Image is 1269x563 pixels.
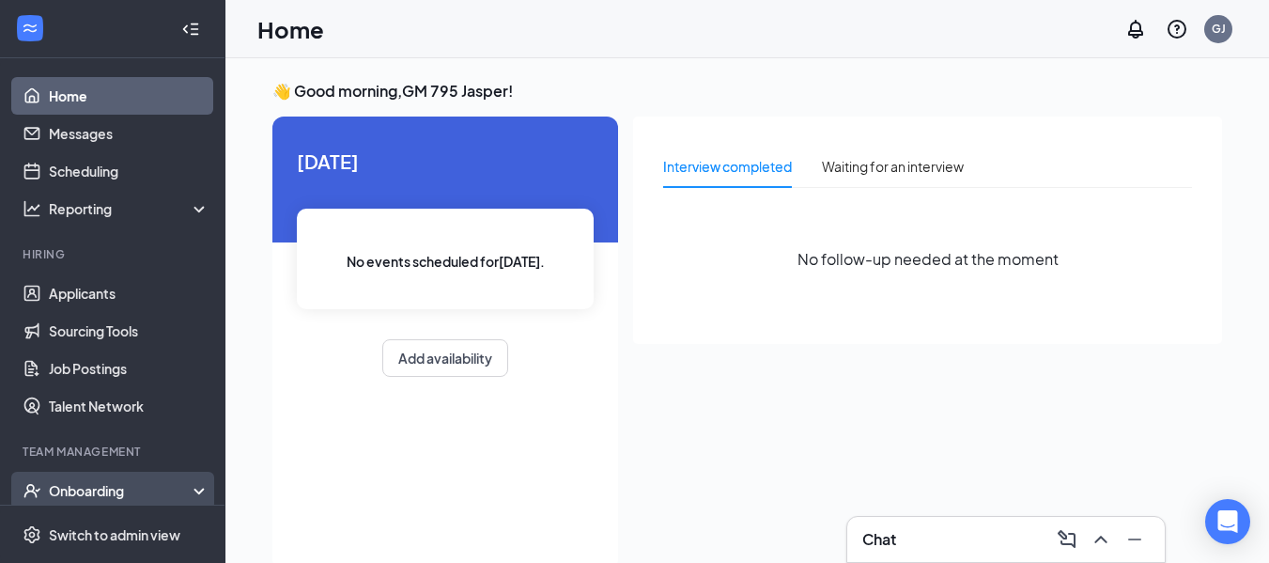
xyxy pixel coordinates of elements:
[49,481,193,500] div: Onboarding
[49,199,210,218] div: Reporting
[663,156,792,177] div: Interview completed
[181,20,200,39] svg: Collapse
[1086,524,1116,555] button: ChevronUp
[49,115,209,152] a: Messages
[23,246,206,262] div: Hiring
[23,444,206,460] div: Team Management
[257,13,324,45] h1: Home
[797,247,1059,271] span: No follow-up needed at the moment
[49,77,209,115] a: Home
[1052,524,1082,555] button: ComposeMessage
[862,529,896,550] h3: Chat
[1166,18,1188,40] svg: QuestionInfo
[822,156,964,177] div: Waiting for an interview
[297,147,594,176] span: [DATE]
[23,525,41,544] svg: Settings
[347,251,545,272] span: No events scheduled for [DATE] .
[49,312,209,350] a: Sourcing Tools
[272,81,1222,102] h3: 👋 Good morning, GM 795 Jasper !
[49,350,209,387] a: Job Postings
[1124,18,1147,40] svg: Notifications
[1120,524,1150,555] button: Minimize
[1205,499,1250,544] div: Open Intercom Messenger
[1056,528,1078,551] svg: ComposeMessage
[21,19,39,38] svg: WorkstreamLogo
[1123,528,1146,551] svg: Minimize
[1212,21,1226,37] div: GJ
[1090,528,1112,551] svg: ChevronUp
[23,199,41,218] svg: Analysis
[49,152,209,190] a: Scheduling
[49,525,180,544] div: Switch to admin view
[23,481,41,500] svg: UserCheck
[49,274,209,312] a: Applicants
[382,339,508,377] button: Add availability
[49,387,209,425] a: Talent Network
